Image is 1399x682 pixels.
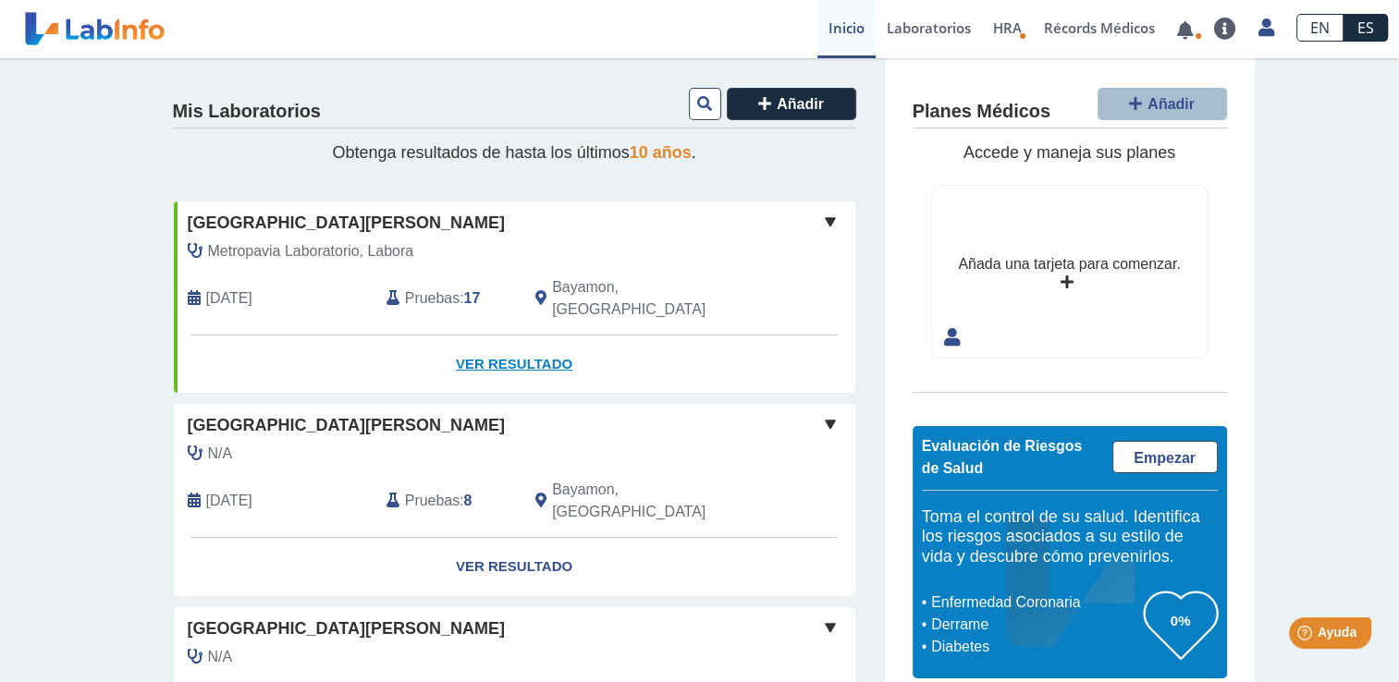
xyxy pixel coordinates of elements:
h4: Planes Médicos [913,101,1050,123]
h5: Toma el control de su salud. Identifica los riesgos asociados a su estilo de vida y descubre cómo... [922,507,1218,567]
a: Ver Resultado [174,538,855,596]
div: : [373,276,522,321]
a: Empezar [1112,441,1218,473]
span: Añadir [1147,96,1195,112]
span: 10 años [630,143,692,162]
li: Diabetes [927,636,1144,658]
span: HRA [993,18,1022,37]
span: Accede y maneja sus planes [963,143,1175,162]
b: 17 [464,290,481,306]
button: Añadir [727,88,856,120]
h3: 0% [1144,609,1218,632]
span: [GEOGRAPHIC_DATA][PERSON_NAME] [188,616,505,641]
li: Enfermedad Coronaria [927,591,1144,614]
span: Metropavia Laboratorio, Labora [208,240,414,262]
span: Pruebas [405,287,460,310]
b: 8 [464,493,472,508]
span: [GEOGRAPHIC_DATA][PERSON_NAME] [188,413,505,438]
a: Ver Resultado [174,335,855,394]
a: ES [1344,14,1388,42]
div: : [373,479,522,523]
div: Añada una tarjeta para comenzar. [958,253,1180,275]
li: Derrame [927,614,1144,636]
a: EN [1296,14,1344,42]
span: Obtenga resultados de hasta los últimos . [332,143,695,162]
span: Evaluación de Riesgos de Salud [922,438,1083,476]
span: Pruebas [405,490,460,512]
span: N/A [208,646,233,668]
h4: Mis Laboratorios [173,101,321,123]
button: Añadir [1098,88,1227,120]
span: Añadir [777,96,824,112]
span: 2025-09-17 [206,287,252,310]
iframe: Help widget launcher [1234,610,1379,662]
span: Empezar [1134,450,1196,466]
span: Bayamon, PR [552,479,756,523]
span: Bayamon, PR [552,276,756,321]
span: 2025-09-03 [206,490,252,512]
span: [GEOGRAPHIC_DATA][PERSON_NAME] [188,211,505,236]
span: N/A [208,443,233,465]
